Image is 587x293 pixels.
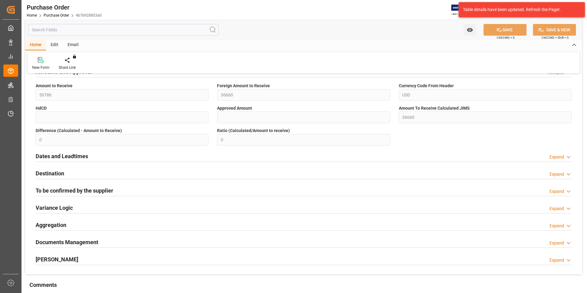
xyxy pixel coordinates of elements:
button: open menu [464,24,476,36]
h2: Destination [36,169,64,178]
a: Home [27,13,37,18]
h2: To be confirmed by the supplier [36,186,113,195]
h2: [PERSON_NAME] [36,255,78,264]
h2: Comments [29,281,57,289]
div: Expand [550,188,564,195]
div: Purchase Order [27,3,102,12]
span: Difference (Calculated - Amount to Receive) [36,127,122,134]
h2: Documents Management [36,238,98,246]
span: Foreign Amount to Receive [217,83,270,89]
button: SAVE & NEW [533,24,576,36]
div: Expand [550,154,564,160]
div: Expand [550,205,564,212]
div: New Form [32,65,49,70]
div: Expand [550,171,564,178]
div: Table details have been updated. Refresh the Page!. [463,6,576,13]
span: HdCD [36,105,47,111]
div: Expand [550,223,564,229]
span: Ctrl/CMD + Shift + S [542,35,569,40]
div: Edit [46,40,63,50]
span: Approved Amount [217,105,252,111]
img: Exertis%20JAM%20-%20Email%20Logo.jpg_1722504956.jpg [451,5,472,15]
h2: Dates and Leadtimes [36,152,88,160]
div: Expand [550,257,564,264]
h2: Aggregation [36,221,66,229]
input: Search Fields [28,24,219,36]
span: Amount to Receive [36,83,72,89]
button: SAVE [484,24,527,36]
div: Home [25,40,46,50]
h2: Variance Logic [36,204,73,212]
div: Expand [550,240,564,246]
a: Purchase Order [44,13,69,18]
span: Amount To Receive Calculated JIMS [399,105,470,111]
span: Currency Code From Header [399,83,454,89]
span: Ratio (Calculated/Amount to receive) [217,127,290,134]
span: Ctrl/CMD + S [497,35,515,40]
div: Email [63,40,83,50]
